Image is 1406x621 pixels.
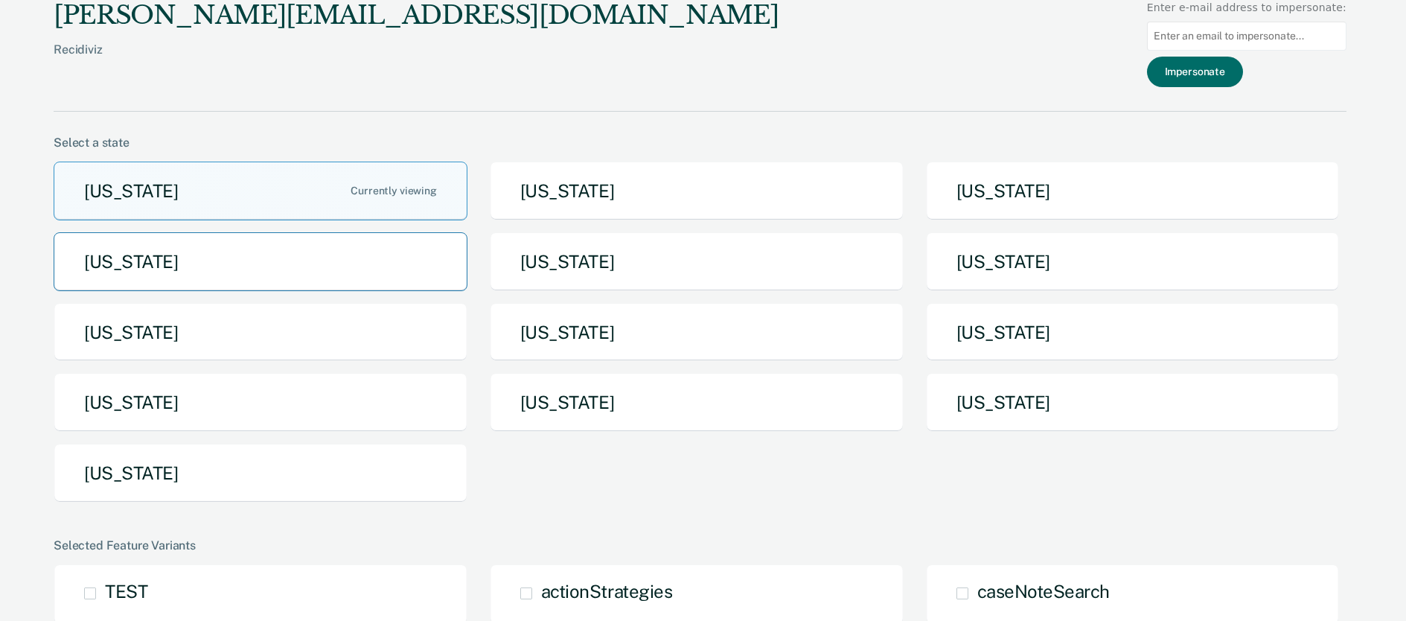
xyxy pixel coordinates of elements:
button: [US_STATE] [490,162,904,220]
span: actionStrategies [541,581,672,602]
input: Enter an email to impersonate... [1147,22,1346,51]
button: [US_STATE] [926,232,1340,291]
button: [US_STATE] [490,373,904,432]
button: [US_STATE] [54,162,467,220]
button: [US_STATE] [926,303,1340,362]
button: [US_STATE] [926,373,1340,432]
button: [US_STATE] [54,303,467,362]
div: Selected Feature Variants [54,538,1346,552]
button: [US_STATE] [926,162,1340,220]
button: [US_STATE] [54,232,467,291]
button: Impersonate [1147,57,1243,87]
span: caseNoteSearch [977,581,1110,602]
button: [US_STATE] [490,232,904,291]
span: TEST [105,581,147,602]
button: [US_STATE] [54,444,467,503]
button: [US_STATE] [54,373,467,432]
button: [US_STATE] [490,303,904,362]
div: Select a state [54,136,1346,150]
div: Recidiviz [54,42,779,80]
